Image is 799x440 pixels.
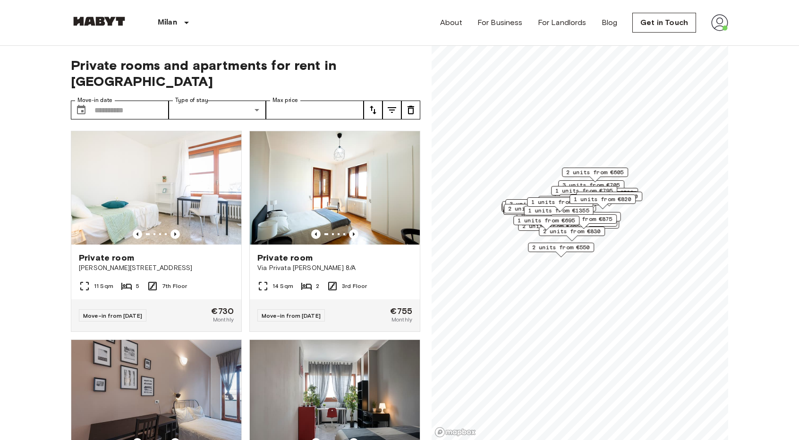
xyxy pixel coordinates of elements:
img: Habyt [71,17,127,26]
span: €730 [211,307,234,315]
button: tune [401,101,420,119]
span: 1 units from €875 [555,215,612,223]
span: 1 units from €695 [518,216,575,225]
span: 1 units from €720 [580,192,638,201]
a: About [440,17,462,28]
span: 3 units from €705 [562,181,620,189]
span: 2 units from €830 [543,227,601,236]
span: Move-in from [DATE] [262,312,321,319]
div: Map marker [538,196,604,211]
span: 1 units from €795 [555,186,613,195]
span: Private room [257,252,313,263]
img: Marketing picture of unit IT-14-055-010-002H [250,131,420,245]
label: Move-in date [77,96,112,104]
div: Map marker [501,203,568,217]
img: avatar [711,14,728,31]
span: 2 units from €550 [532,243,590,252]
a: Marketing picture of unit IT-14-055-010-002HPrevious imagePrevious imagePrivate roomVia Privata [... [249,131,420,332]
button: tune [382,101,401,119]
label: Max price [272,96,298,104]
span: 2 [316,282,319,290]
span: Monthly [391,315,412,324]
p: Milan [158,17,177,28]
span: Private room [79,252,134,263]
button: Previous image [311,229,321,239]
div: Map marker [513,216,579,230]
a: Marketing picture of unit IT-14-048-001-03HPrevious imagePrevious imagePrivate room[PERSON_NAME][... [71,131,242,332]
span: 3rd Floor [342,282,367,290]
span: Via Privata [PERSON_NAME] 8/A [257,263,412,273]
div: Map marker [505,199,571,214]
span: Private rooms and apartments for rent in [GEOGRAPHIC_DATA] [71,57,420,89]
a: Get in Touch [632,13,696,33]
span: Monthly [213,315,234,324]
div: Map marker [569,195,636,209]
div: Map marker [503,205,569,220]
div: Map marker [559,194,625,209]
span: [PERSON_NAME][STREET_ADDRESS] [79,263,234,273]
span: 11 Sqm [94,282,113,290]
span: Move-in from [DATE] [83,312,142,319]
span: 2 units from €605 [566,168,624,177]
div: Map marker [562,168,628,182]
span: 1 units from €770 [563,195,621,203]
span: 5 [136,282,139,290]
a: Blog [602,17,618,28]
span: 1 units from €1565 [556,212,617,221]
button: Previous image [349,229,358,239]
span: 1 units from €840 [531,198,589,206]
button: tune [364,101,382,119]
div: Map marker [502,201,568,216]
span: €755 [390,307,412,315]
div: Map marker [539,227,605,241]
span: 2 units from €660 [508,204,566,213]
span: 1 units from €850 [543,196,600,205]
button: Previous image [170,229,180,239]
label: Type of stay [175,96,208,104]
span: 14 Sqm [272,282,293,290]
div: Map marker [576,192,642,206]
div: Map marker [551,186,617,201]
button: Previous image [133,229,142,239]
img: Marketing picture of unit IT-14-048-001-03H [71,131,241,245]
button: Choose date [72,101,91,119]
span: 1 units from €820 [574,195,631,203]
div: Map marker [558,180,624,195]
div: Map marker [528,243,594,257]
a: Mapbox logo [434,427,476,438]
a: For Landlords [538,17,586,28]
div: Map marker [504,204,570,219]
div: Map marker [524,206,594,220]
div: Map marker [527,197,593,212]
div: Map marker [552,212,621,227]
a: For Business [477,17,523,28]
span: 7th Floor [162,282,187,290]
div: Map marker [551,214,617,229]
span: 3 units from €625 [510,200,567,208]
